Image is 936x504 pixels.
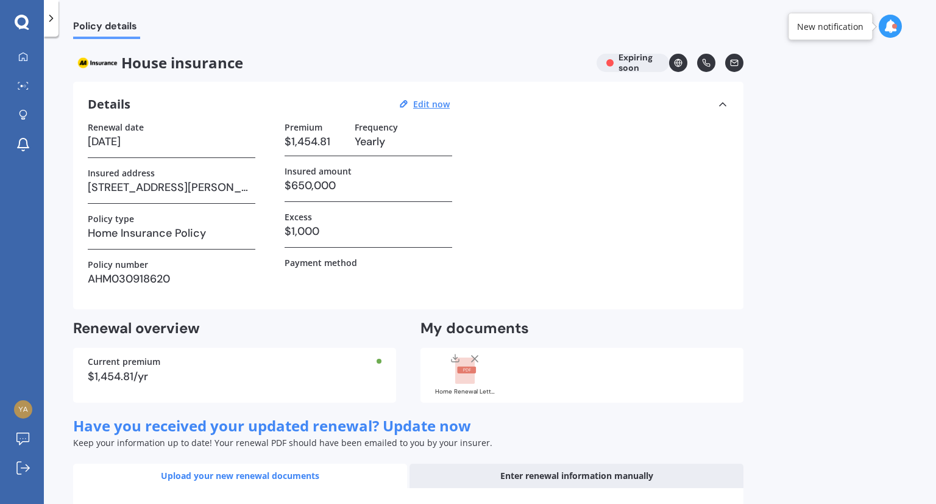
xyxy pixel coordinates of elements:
[88,270,255,288] h3: AHM030918620
[73,464,407,488] div: Upload your new renewal documents
[73,54,587,72] span: House insurance
[88,178,255,196] h3: [STREET_ADDRESS][PERSON_NAME][PERSON_NAME]
[88,214,134,224] label: Policy type
[88,358,381,366] div: Current premium
[285,132,345,151] h3: $1,454.81
[73,20,140,37] span: Policy details
[88,224,255,242] h3: Home Insurance Policy
[435,389,496,395] div: Home Renewal Letter AHM030918620.pdf
[88,122,144,132] label: Renewal date
[285,212,312,222] label: Excess
[285,166,352,176] label: Insured amount
[73,319,396,338] h2: Renewal overview
[73,437,492,448] span: Keep your information up to date! Your renewal PDF should have been emailed to you by your insurer.
[420,319,529,338] h2: My documents
[73,416,471,436] span: Have you received your updated renewal? Update now
[797,20,863,32] div: New notification
[355,122,398,132] label: Frequency
[88,259,148,270] label: Policy number
[88,168,155,178] label: Insured address
[409,464,743,488] div: Enter renewal information manually
[285,176,452,195] h3: $650,000
[285,222,452,240] h3: $1,000
[73,54,121,72] img: AA.webp
[413,98,450,110] u: Edit now
[88,132,255,151] h3: [DATE]
[409,99,453,110] button: Edit now
[355,132,452,151] h3: Yearly
[285,122,322,132] label: Premium
[14,400,32,419] img: 3092856148a4fb72e5c00f5612d7a7dd
[285,257,357,268] label: Payment method
[88,96,130,112] h3: Details
[88,371,381,382] div: $1,454.81/yr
